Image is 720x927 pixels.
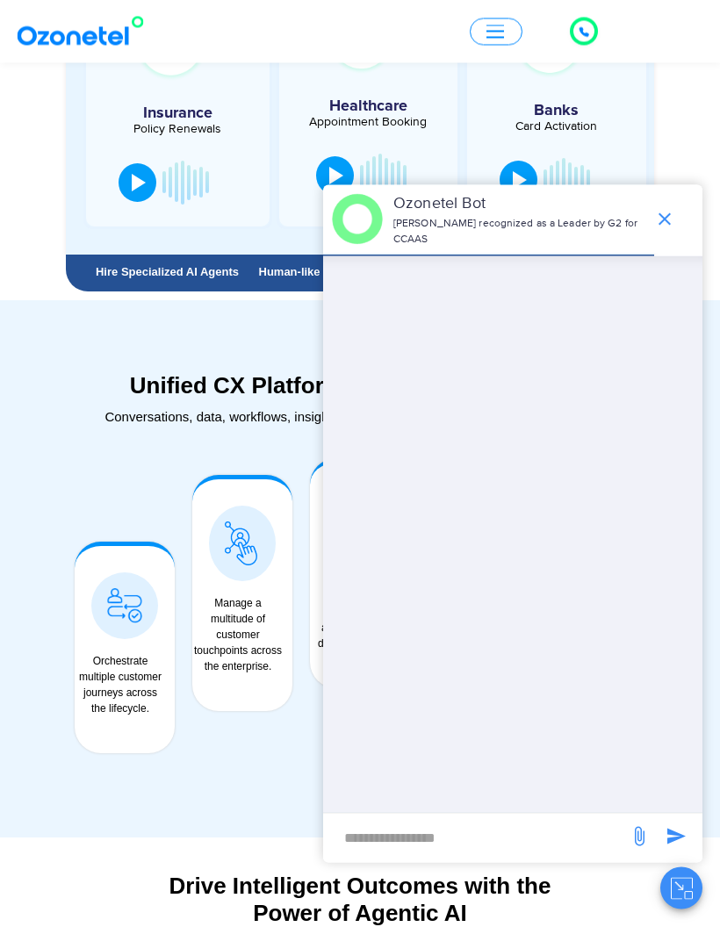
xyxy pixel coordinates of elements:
[476,104,637,119] h5: Banks
[310,573,401,652] div: Personalize customer conversations across voice & digital channels.
[251,267,410,278] div: Human-like Conversations
[75,411,645,424] div: Conversations, data, workflows, insights, and decisions in one place. With AI at its core!
[332,194,383,245] img: header
[647,202,682,237] span: end chat or minimize
[95,124,261,136] div: Policy Renewals
[622,819,657,854] span: send message
[75,371,645,402] div: Unified CX Platform. Endless Possibilities.
[476,121,637,133] div: Card Activation
[393,216,645,248] p: [PERSON_NAME] recognized as a Leader by G2 for CCAAS
[660,867,702,909] button: Close chat
[332,823,620,854] div: new-msg-input
[192,596,284,675] div: Manage a multitude of customer touchpoints across the enterprise.
[95,106,261,122] h5: Insurance
[292,99,445,115] h5: Healthcare
[393,192,645,216] p: Ozonetel Bot
[75,654,166,717] div: Orchestrate multiple customer journeys across the lifecycle.
[292,117,445,129] div: Appointment Booking
[659,819,694,854] span: send message
[92,267,242,278] div: Hire Specialized AI Agents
